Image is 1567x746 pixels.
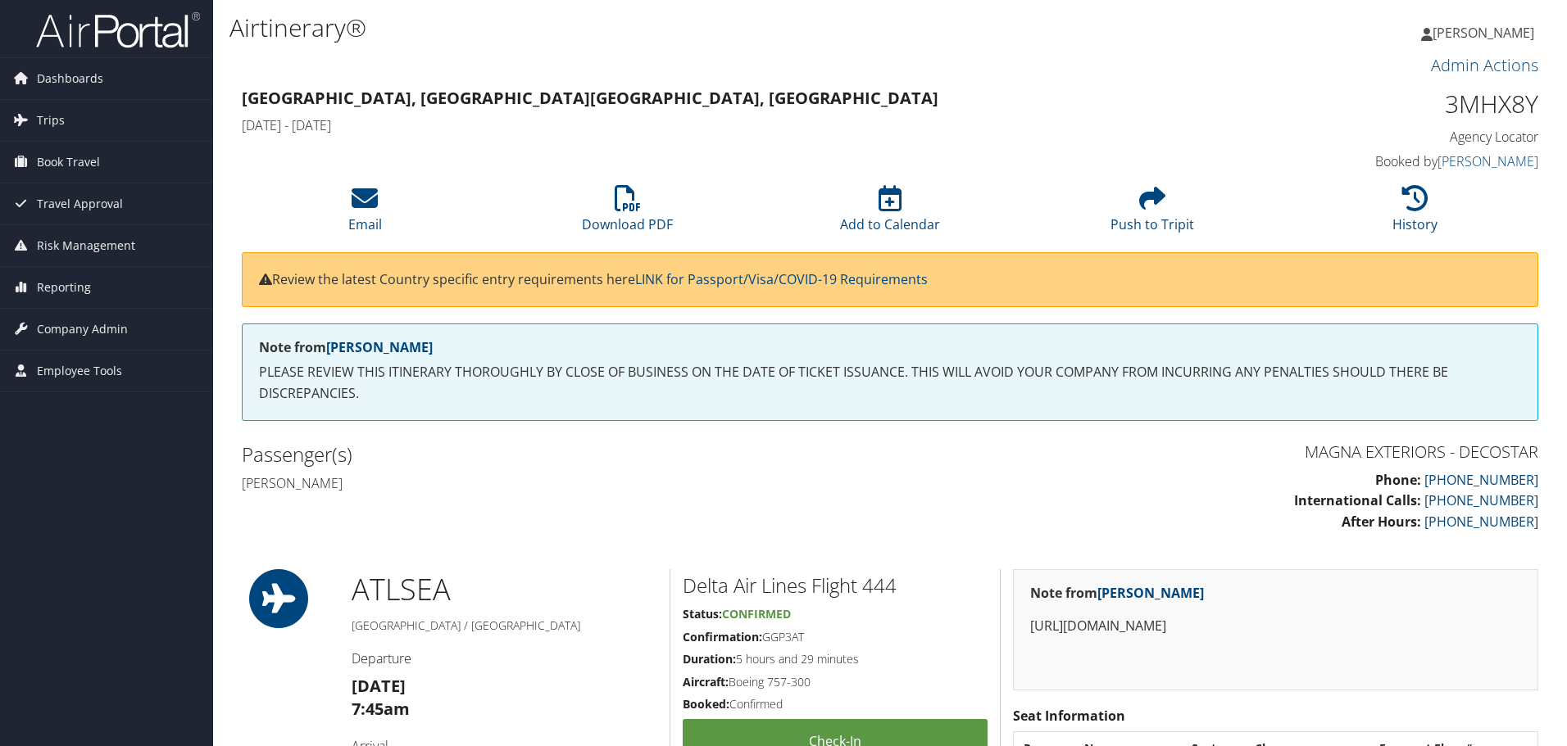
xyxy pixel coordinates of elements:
[1342,513,1421,531] strong: After Hours:
[37,183,123,224] span: Travel Approval
[242,87,938,109] strong: [GEOGRAPHIC_DATA], [GEOGRAPHIC_DATA] [GEOGRAPHIC_DATA], [GEOGRAPHIC_DATA]
[37,350,122,391] span: Employee Tools
[1438,152,1538,170] a: [PERSON_NAME]
[683,696,729,712] strong: Booked:
[259,362,1521,404] p: PLEASE REVIEW THIS ITINERARY THOROUGHLY BY CLOSE OF BUSINESS ON THE DATE OF TICKET ISSUANCE. THIS...
[1233,87,1538,121] h1: 3MHX8Y
[683,651,988,667] h5: 5 hours and 29 minutes
[1030,584,1204,602] strong: Note from
[352,675,406,697] strong: [DATE]
[683,651,736,667] strong: Duration:
[1424,491,1538,509] a: [PHONE_NUMBER]
[1294,491,1421,509] strong: International Calls:
[352,569,657,610] h1: ATL SEA
[1421,8,1551,57] a: [PERSON_NAME]
[1030,616,1521,637] p: [URL][DOMAIN_NAME]
[348,194,382,233] a: Email
[37,58,103,99] span: Dashboards
[902,441,1538,463] h3: MAGNA EXTERIORS - DECOSTAR
[840,194,940,233] a: Add to Calendar
[259,338,433,356] strong: Note from
[683,629,762,644] strong: Confirmation:
[37,142,100,183] span: Book Travel
[683,674,988,690] h5: Boeing 757-300
[1424,471,1538,489] a: [PHONE_NUMBER]
[37,100,65,141] span: Trips
[242,474,878,492] h4: [PERSON_NAME]
[683,629,988,645] h5: GGP3AT
[683,572,988,599] h2: Delta Air Lines Flight 444
[242,441,878,468] h2: Passenger(s)
[1013,707,1125,725] strong: Seat Information
[683,674,729,689] strong: Aircraft:
[37,309,128,350] span: Company Admin
[229,11,1111,45] h1: Airtinerary®
[582,194,673,233] a: Download PDF
[242,116,1208,134] h4: [DATE] - [DATE]
[37,225,135,266] span: Risk Management
[1424,513,1538,531] a: [PHONE_NUMBER]
[1392,194,1438,233] a: History
[722,606,791,622] span: Confirmed
[683,606,722,622] strong: Status:
[326,338,433,356] a: [PERSON_NAME]
[635,270,928,288] a: LINK for Passport/Visa/COVID-19 Requirements
[1111,194,1194,233] a: Push to Tripit
[352,698,410,720] strong: 7:45am
[352,649,657,667] h4: Departure
[1431,54,1538,76] a: Admin Actions
[36,11,200,49] img: airportal-logo.png
[1097,584,1204,602] a: [PERSON_NAME]
[1375,471,1421,489] strong: Phone:
[352,617,657,634] h5: [GEOGRAPHIC_DATA] / [GEOGRAPHIC_DATA]
[259,269,1521,291] p: Review the latest Country specific entry requirements here
[1433,24,1534,42] span: [PERSON_NAME]
[1233,152,1538,170] h4: Booked by
[1233,128,1538,146] h4: Agency Locator
[37,267,91,308] span: Reporting
[683,696,988,712] h5: Confirmed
